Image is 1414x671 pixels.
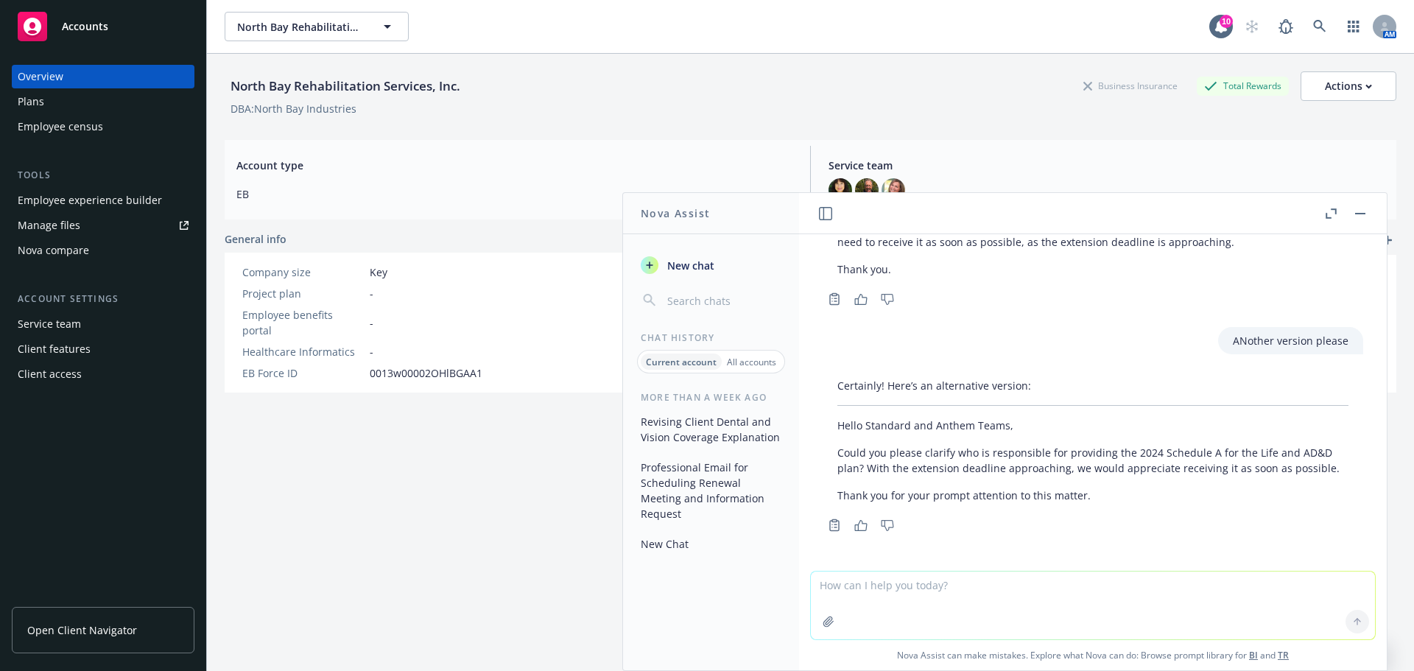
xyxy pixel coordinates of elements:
[242,365,364,381] div: EB Force ID
[623,331,799,344] div: Chat History
[225,231,286,247] span: General info
[12,239,194,262] a: Nova compare
[1339,12,1368,41] a: Switch app
[1220,15,1233,28] div: 10
[1305,12,1334,41] a: Search
[727,356,776,368] p: All accounts
[231,101,356,116] div: DBA: North Bay Industries
[1379,231,1396,249] a: add
[882,178,905,202] img: photo
[12,6,194,47] a: Accounts
[12,214,194,237] a: Manage files
[837,219,1348,250] p: Could you please confirm who will be providing the 2024 Schedule A for the Life and AD&D plan? We...
[12,312,194,336] a: Service team
[18,312,81,336] div: Service team
[1325,72,1372,100] div: Actions
[1278,649,1289,661] a: TR
[12,168,194,183] div: Tools
[623,391,799,404] div: More than a week ago
[1249,649,1258,661] a: BI
[18,239,89,262] div: Nova compare
[1271,12,1301,41] a: Report a Bug
[635,532,787,556] button: New Chat
[1076,77,1185,95] div: Business Insurance
[635,455,787,526] button: Professional Email for Scheduling Renewal Meeting and Information Request
[18,90,44,113] div: Plans
[646,356,717,368] p: Current account
[1237,12,1267,41] a: Start snowing
[12,65,194,88] a: Overview
[664,290,781,311] input: Search chats
[242,286,364,301] div: Project plan
[370,315,373,331] span: -
[27,622,137,638] span: Open Client Navigator
[828,292,841,306] svg: Copy to clipboard
[12,362,194,386] a: Client access
[370,286,373,301] span: -
[370,365,482,381] span: 0013w00002OHlBGAA1
[12,337,194,361] a: Client features
[1197,77,1289,95] div: Total Rewards
[242,307,364,338] div: Employee benefits portal
[837,488,1348,503] p: Thank you for your prompt attention to this matter.
[18,115,103,138] div: Employee census
[225,12,409,41] button: North Bay Rehabilitation Services, Inc.
[237,19,365,35] span: North Bay Rehabilitation Services, Inc.
[829,178,852,202] img: photo
[18,214,80,237] div: Manage files
[62,21,108,32] span: Accounts
[18,337,91,361] div: Client features
[18,362,82,386] div: Client access
[635,410,787,449] button: Revising Client Dental and Vision Coverage Explanation
[236,158,792,173] span: Account type
[876,515,899,535] button: Thumbs down
[837,378,1348,393] p: Certainly! Here’s an alternative version:
[12,90,194,113] a: Plans
[18,189,162,212] div: Employee experience builder
[635,252,787,278] button: New chat
[12,189,194,212] a: Employee experience builder
[837,418,1348,433] p: Hello Standard and Anthem Teams,
[242,344,364,359] div: Healthcare Informatics
[641,205,710,221] h1: Nova Assist
[855,178,879,202] img: photo
[236,186,792,202] span: EB
[225,77,466,96] div: North Bay Rehabilitation Services, Inc.
[370,344,373,359] span: -
[828,519,841,532] svg: Copy to clipboard
[1233,333,1348,348] p: ANother version please
[876,289,899,309] button: Thumbs down
[805,640,1381,670] span: Nova Assist can make mistakes. Explore what Nova can do: Browse prompt library for and
[12,292,194,306] div: Account settings
[837,445,1348,476] p: Could you please clarify who is responsible for providing the 2024 Schedule A for the Life and AD...
[242,264,364,280] div: Company size
[12,115,194,138] a: Employee census
[837,261,1348,277] p: Thank you.
[1301,71,1396,101] button: Actions
[664,258,714,273] span: New chat
[18,65,63,88] div: Overview
[370,264,387,280] span: Key
[829,158,1385,173] span: Service team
